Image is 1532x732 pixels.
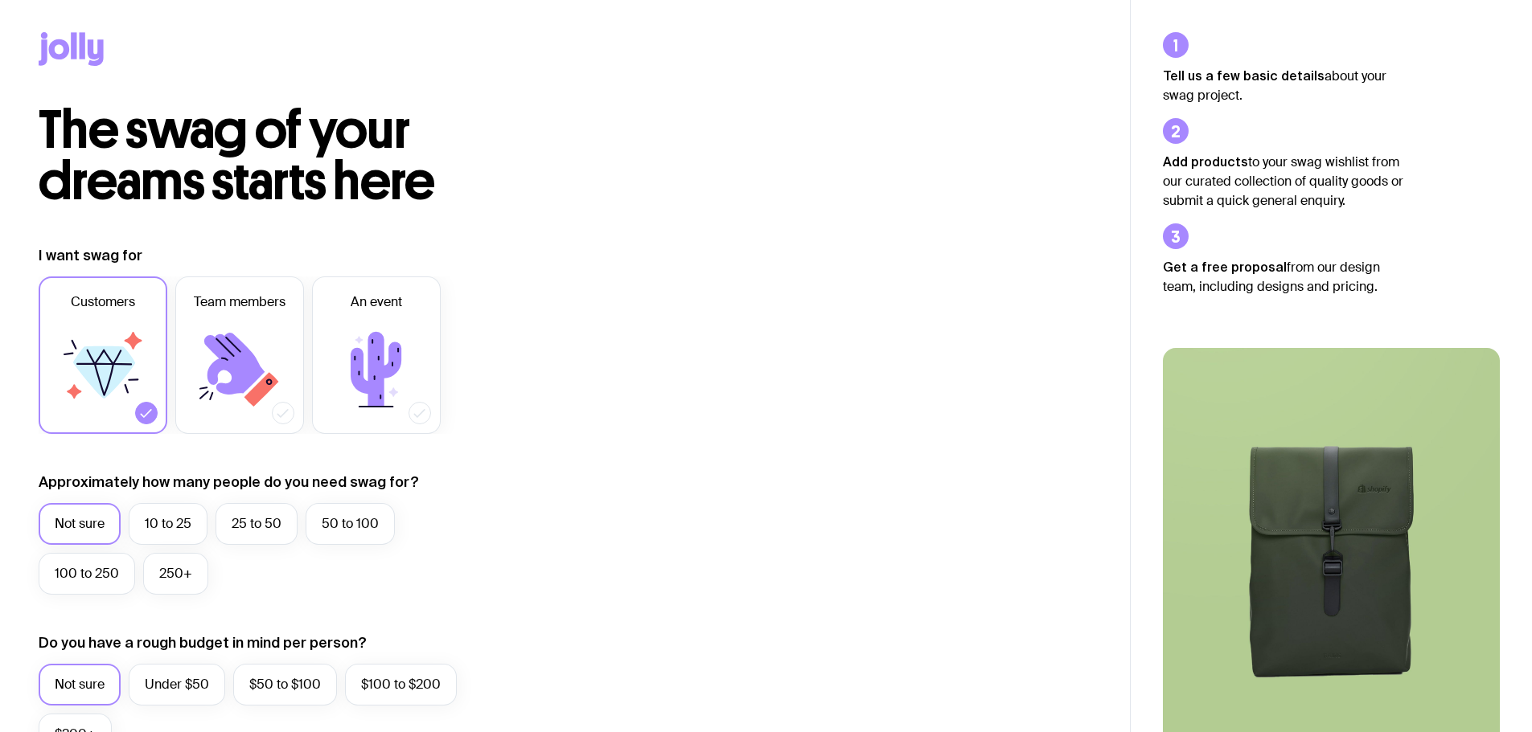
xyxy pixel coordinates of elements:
[1163,66,1404,105] p: about your swag project.
[345,664,457,705] label: $100 to $200
[143,553,208,595] label: 250+
[39,472,419,492] label: Approximately how many people do you need swag for?
[351,292,402,312] span: An event
[39,633,367,652] label: Do you have a rough budget in mind per person?
[1163,257,1404,296] p: from our design team, including designs and pricing.
[216,503,298,545] label: 25 to 50
[39,246,142,265] label: I want swag for
[39,553,135,595] label: 100 to 250
[39,98,435,213] span: The swag of your dreams starts here
[194,292,285,312] span: Team members
[39,503,121,545] label: Not sure
[306,503,395,545] label: 50 to 100
[1163,152,1404,211] p: to your swag wishlist from our curated collection of quality goods or submit a quick general enqu...
[129,503,207,545] label: 10 to 25
[129,664,225,705] label: Under $50
[233,664,337,705] label: $50 to $100
[39,664,121,705] label: Not sure
[1163,260,1287,274] strong: Get a free proposal
[1163,154,1248,169] strong: Add products
[1163,68,1325,83] strong: Tell us a few basic details
[71,292,135,312] span: Customers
